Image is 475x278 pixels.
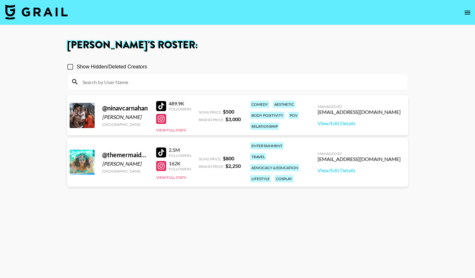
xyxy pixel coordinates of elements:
div: lifestyle [250,175,271,182]
div: 2.5M [169,147,191,153]
a: View/Edit Details [318,167,401,174]
strong: $ 500 [223,109,234,115]
div: Followers [169,107,191,111]
div: aesthetic [273,101,295,108]
div: entertainment [250,142,284,149]
div: 162K [169,160,191,167]
div: advocacy & education [250,164,299,171]
div: 489.9K [169,100,191,107]
strong: $ 2,250 [225,163,241,169]
div: Managed By [318,104,401,109]
div: [EMAIL_ADDRESS][DOMAIN_NAME] [318,109,401,115]
span: Song Price: [199,110,222,115]
div: @ themermaidelle [102,151,149,159]
span: Brand Price: [199,164,224,169]
div: [EMAIL_ADDRESS][DOMAIN_NAME] [318,156,401,162]
img: Grail Talent [5,4,68,19]
span: Song Price: [199,157,222,161]
div: cosplay [275,175,293,182]
span: Brand Price: [199,117,224,122]
a: View/Edit Details [318,120,401,126]
strong: $ 3,000 [225,116,241,122]
input: Search by User Name [79,77,404,87]
span: Show Hidden/Deleted Creators [77,63,147,71]
div: Managed By [318,151,401,156]
div: Followers [169,167,191,171]
div: Followers [169,153,191,158]
div: [GEOGRAPHIC_DATA] [102,169,149,174]
button: View Full Stats [156,175,186,180]
div: travel [250,153,266,160]
div: [PERSON_NAME] [102,161,149,167]
div: @ ninavcarnahan [102,104,149,112]
div: relationship [250,123,279,130]
div: body positivity [250,112,285,119]
strong: $ 800 [223,155,234,161]
h1: [PERSON_NAME] 's Roster: [67,40,408,50]
div: pov [288,112,299,119]
button: View Full Stats [156,128,186,132]
div: [GEOGRAPHIC_DATA] [102,122,149,127]
div: [PERSON_NAME] [102,114,149,120]
div: comedy [250,101,269,108]
button: open drawer [461,6,474,19]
